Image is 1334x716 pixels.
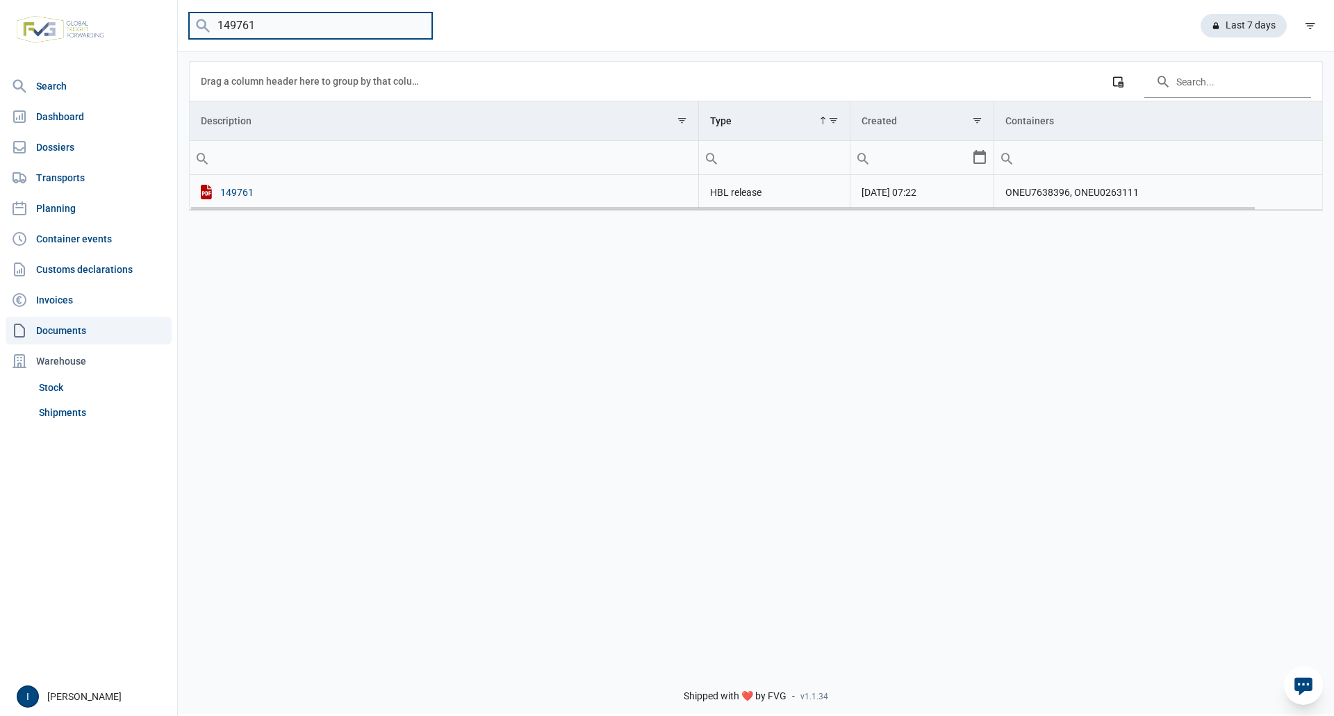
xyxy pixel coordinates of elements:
[6,194,172,222] a: Planning
[850,141,875,174] div: Search box
[6,133,172,161] a: Dossiers
[850,101,994,141] td: Column Created
[33,400,172,425] a: Shipments
[828,115,839,126] span: Show filter options for column 'Type'
[1005,115,1054,126] div: Containers
[6,347,172,375] div: Warehouse
[6,317,172,344] a: Documents
[850,141,994,175] td: Filter cell
[1201,14,1287,38] div: Last 7 days
[33,375,172,400] a: Stock
[6,256,172,283] a: Customs declarations
[972,115,982,126] span: Show filter options for column 'Created'
[6,103,172,131] a: Dashboard
[17,685,169,708] div: [PERSON_NAME]
[201,70,424,92] div: Drag a column header here to group by that column
[190,62,1322,210] div: Data grid with 1 rows and 4 columns
[699,141,724,174] div: Search box
[699,141,850,175] td: Filter cell
[1105,69,1130,94] div: Column Chooser
[677,115,687,126] span: Show filter options for column 'Description'
[684,690,787,703] span: Shipped with ❤️ by FVG
[6,225,172,253] a: Container events
[1298,13,1323,38] div: filter
[971,141,988,174] div: Select
[189,13,432,40] input: Search documents
[800,691,828,702] span: v1.1.34
[6,164,172,192] a: Transports
[862,115,897,126] div: Created
[994,141,1019,174] div: Search box
[190,141,699,175] td: Filter cell
[699,101,850,141] td: Column Type
[6,286,172,314] a: Invoices
[17,685,39,708] button: I
[850,141,971,174] input: Filter cell
[1144,65,1311,98] input: Search in the data grid
[792,690,795,703] span: -
[6,72,172,100] a: Search
[699,141,850,174] input: Filter cell
[699,175,850,210] td: HBL release
[190,141,215,174] div: Search box
[201,115,252,126] div: Description
[710,115,732,126] div: Type
[201,185,687,199] div: 149761
[201,62,1311,101] div: Data grid toolbar
[190,141,698,174] input: Filter cell
[862,187,916,198] span: [DATE] 07:22
[190,101,699,141] td: Column Description
[11,10,110,49] img: FVG - Global freight forwarding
